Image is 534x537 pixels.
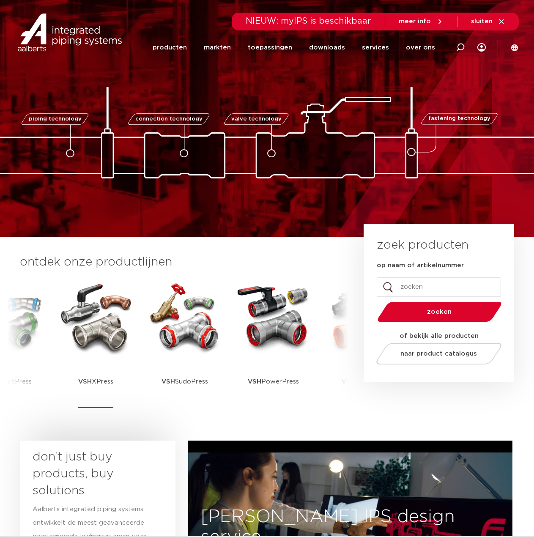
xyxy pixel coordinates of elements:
[377,277,501,297] input: zoeken
[153,31,435,64] nav: Menu
[399,18,444,25] a: meer info
[309,31,345,64] a: downloads
[231,116,282,122] span: valve technology
[324,279,400,408] a: VSHShurjoint
[374,343,504,364] a: naar product catalogus
[400,351,477,357] span: naar product catalogus
[162,355,208,408] p: SudoPress
[248,31,292,64] a: toepassingen
[248,378,261,385] strong: VSH
[406,31,435,64] a: over ons
[362,31,389,64] a: services
[342,378,355,385] strong: VSH
[399,309,480,315] span: zoeken
[374,301,505,323] button: zoeken
[153,31,187,64] a: producten
[248,355,299,408] p: PowerPress
[78,378,92,385] strong: VSH
[471,18,493,25] span: sluiten
[246,17,371,25] span: NIEUW: myIPS is beschikbaar
[29,116,82,122] span: piping technology
[33,449,148,499] h3: don’t just buy products, buy solutions
[399,18,431,25] span: meer info
[377,261,464,270] label: op naam of artikelnummer
[162,378,175,385] strong: VSH
[135,116,202,122] span: connection technology
[471,18,505,25] a: sluiten
[20,254,335,271] h3: ontdek onze productlijnen
[204,31,231,64] a: markten
[78,355,113,408] p: XPress
[428,116,490,122] span: fastening technology
[236,279,312,408] a: VSHPowerPress
[400,333,479,339] strong: of bekijk alle producten
[377,237,468,254] h3: zoek producten
[58,279,134,408] a: VSHXPress
[147,279,223,408] a: VSHSudoPress
[342,355,383,408] p: Shurjoint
